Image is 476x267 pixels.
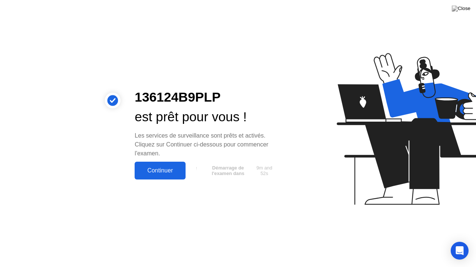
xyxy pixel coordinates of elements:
[255,165,274,176] span: 9m and 52s
[189,164,277,178] button: Démarrage de l'examen dans9m and 52s
[137,167,183,174] div: Continuer
[135,107,277,127] div: est prêt pour vous !
[135,88,277,107] div: 136124B9PLP
[452,6,470,11] img: Close
[135,162,186,179] button: Continuer
[451,242,469,260] div: Open Intercom Messenger
[135,131,277,158] div: Les services de surveillance sont prêts et activés. Cliquez sur Continuer ci-dessous pour commenc...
